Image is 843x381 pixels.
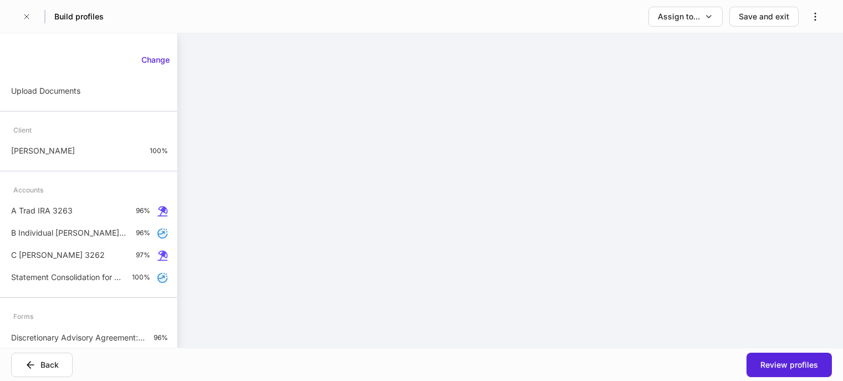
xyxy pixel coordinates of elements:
[136,206,150,215] p: 96%
[136,228,150,237] p: 96%
[150,146,168,155] p: 100%
[132,273,150,282] p: 100%
[13,180,43,200] div: Accounts
[11,332,145,343] p: Discretionary Advisory Agreement: Client Wrap Fee
[11,272,123,283] p: Statement Consolidation for Households
[40,359,59,370] div: Back
[648,7,723,27] button: Assign to...
[11,145,75,156] p: [PERSON_NAME]
[11,205,73,216] p: A Trad IRA 3263
[11,85,80,96] p: Upload Documents
[658,11,700,22] div: Assign to...
[11,227,127,238] p: B Individual [PERSON_NAME] 4657
[729,7,799,27] button: Save and exit
[13,307,33,326] div: Forms
[11,353,73,377] button: Back
[11,250,105,261] p: C [PERSON_NAME] 3262
[746,353,832,377] button: Review profiles
[136,251,150,260] p: 97%
[154,333,168,342] p: 96%
[13,120,32,140] div: Client
[141,54,170,65] div: Change
[54,11,104,22] h5: Build profiles
[739,11,789,22] div: Save and exit
[760,359,818,370] div: Review profiles
[134,51,177,69] button: Change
